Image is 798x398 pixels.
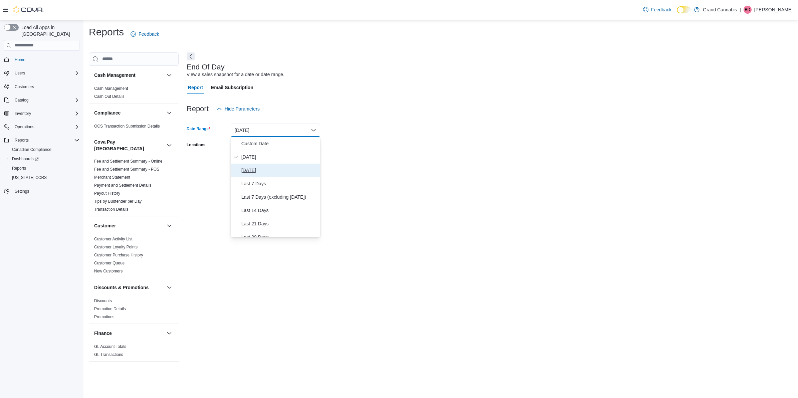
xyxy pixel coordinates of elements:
[187,142,206,148] label: Locations
[94,199,142,204] a: Tips by Budtender per Day
[9,146,54,154] a: Canadian Compliance
[12,82,79,91] span: Customers
[89,84,179,103] div: Cash Management
[231,124,320,137] button: [DATE]
[12,166,26,171] span: Reports
[89,343,179,361] div: Finance
[740,6,741,14] p: |
[94,237,133,241] a: Customer Activity List
[651,6,671,13] span: Feedback
[94,207,128,212] a: Transaction Details
[754,6,793,14] p: [PERSON_NAME]
[12,123,79,131] span: Operations
[94,175,130,180] a: Merchant Statement
[165,283,173,291] button: Discounts & Promotions
[15,189,29,194] span: Settings
[9,174,49,182] a: [US_STATE] CCRS
[94,307,126,311] a: Promotion Details
[94,284,164,291] button: Discounts & Promotions
[94,222,164,229] button: Customer
[214,102,262,116] button: Hide Parameters
[94,72,136,78] h3: Cash Management
[1,122,82,132] button: Operations
[15,124,34,130] span: Operations
[9,164,29,172] a: Reports
[1,186,82,196] button: Settings
[89,297,179,324] div: Discounts & Promotions
[89,157,179,216] div: Cova Pay [GEOGRAPHIC_DATA]
[9,155,79,163] span: Dashboards
[187,105,209,113] h3: Report
[94,298,112,303] a: Discounts
[128,27,162,41] a: Feedback
[94,245,138,249] a: Customer Loyalty Points
[241,140,318,148] span: Custom Date
[677,6,691,13] input: Dark Mode
[94,244,138,250] span: Customer Loyalty Points
[165,109,173,117] button: Compliance
[211,81,253,94] span: Email Subscription
[15,57,25,62] span: Home
[94,352,123,357] a: GL Transactions
[89,235,179,278] div: Customer
[94,110,121,116] h3: Compliance
[94,222,116,229] h3: Customer
[94,344,126,349] a: GL Account Totals
[1,136,82,145] button: Reports
[12,69,28,77] button: Users
[1,68,82,78] button: Users
[225,106,260,112] span: Hide Parameters
[12,187,79,195] span: Settings
[12,156,39,162] span: Dashboards
[12,187,32,195] a: Settings
[94,269,123,273] a: New Customers
[9,164,79,172] span: Reports
[12,136,79,144] span: Reports
[12,110,34,118] button: Inventory
[1,109,82,118] button: Inventory
[231,137,320,237] div: Select listbox
[94,167,159,172] a: Fee and Settlement Summary - POS
[1,55,82,64] button: Home
[94,124,160,129] span: OCS Transaction Submission Details
[188,81,203,94] span: Report
[12,96,31,104] button: Catalog
[1,82,82,91] button: Customers
[94,315,115,319] a: Promotions
[640,3,674,16] a: Feedback
[165,329,173,337] button: Finance
[139,31,159,37] span: Feedback
[94,236,133,242] span: Customer Activity List
[12,123,37,131] button: Operations
[94,139,164,152] button: Cova Pay [GEOGRAPHIC_DATA]
[12,83,37,91] a: Customers
[94,330,112,337] h3: Finance
[241,233,318,241] span: Last 30 Days
[241,220,318,228] span: Last 21 Days
[241,193,318,201] span: Last 7 Days (excluding [DATE])
[7,164,82,173] button: Reports
[12,56,28,64] a: Home
[94,314,115,320] span: Promotions
[94,191,120,196] a: Payout History
[15,70,25,76] span: Users
[9,146,79,154] span: Canadian Compliance
[744,6,752,14] div: Brianne Dawe
[94,183,151,188] a: Payment and Settlement Details
[12,175,47,180] span: [US_STATE] CCRS
[703,6,737,14] p: Grand Cannabis
[94,86,128,91] span: Cash Management
[187,126,210,132] label: Date Range
[13,6,43,13] img: Cova
[94,159,163,164] a: Fee and Settlement Summary - Online
[7,173,82,182] button: [US_STATE] CCRS
[15,84,34,89] span: Customers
